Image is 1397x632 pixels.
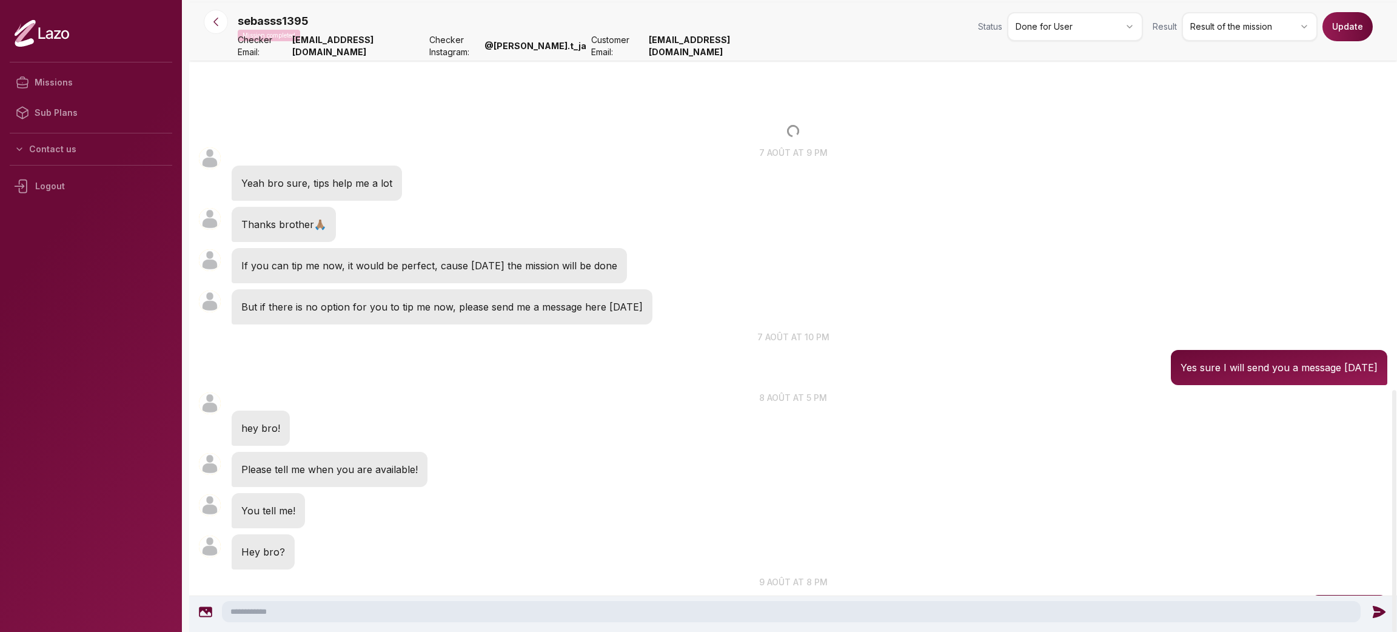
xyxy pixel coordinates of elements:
p: 7 août at 9 pm [189,146,1397,159]
span: Checker Instagram: [429,34,480,58]
p: Yes sure I will send you a message [DATE] [1181,360,1378,375]
p: sebasss1395 [238,13,309,30]
div: Logout [10,170,172,202]
span: Checker Email: [238,34,287,58]
strong: @ [PERSON_NAME].t_ja [484,40,586,52]
p: But if there is no option for you to tip me now, please send me a message here [DATE] [241,299,643,315]
a: Missions [10,67,172,98]
p: Thanks brother🙏🏽 [241,217,326,232]
p: 8 août at 5 pm [189,391,1397,404]
p: You tell me! [241,503,295,519]
p: hey bro! [241,420,280,436]
button: Contact us [10,138,172,160]
img: User avatar [199,208,221,230]
p: If you can tip me now, it would be perfect, cause [DATE] the mission will be done [241,258,617,274]
button: Update [1322,12,1373,41]
p: 9 août at 8 pm [189,576,1397,588]
span: Status [978,21,1002,33]
a: Sub Plans [10,98,172,128]
p: Please tell me when you are available! [241,462,418,477]
img: User avatar [199,536,221,557]
strong: [EMAIL_ADDRESS][DOMAIN_NAME] [649,34,781,58]
img: User avatar [199,249,221,271]
p: Mission completed [238,30,300,41]
p: 7 août at 10 pm [189,331,1397,343]
img: User avatar [199,453,221,475]
span: Customer Email: [591,34,645,58]
p: Yeah bro sure, tips help me a lot [241,175,392,191]
img: User avatar [199,494,221,516]
img: User avatar [199,291,221,312]
strong: [EMAIL_ADDRESS][DOMAIN_NAME] [292,34,424,58]
p: Hey bro? [241,544,285,560]
span: Result [1153,21,1177,33]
